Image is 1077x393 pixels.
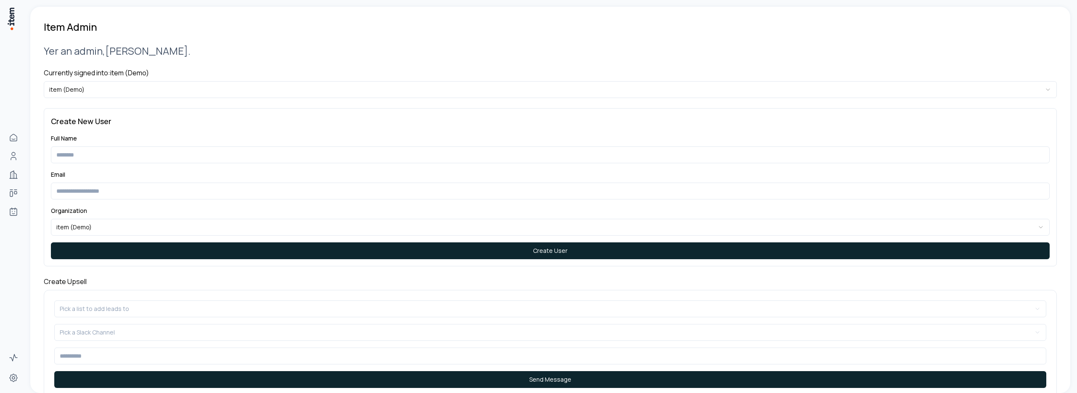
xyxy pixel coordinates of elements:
a: People [5,148,22,165]
label: Organization [51,207,87,215]
a: Deals [5,185,22,202]
h1: Item Admin [44,20,97,34]
h4: Create Upsell [44,276,1057,287]
a: Home [5,129,22,146]
h2: Yer an admin, [PERSON_NAME] . [44,44,1057,58]
h3: Create New User [51,115,1050,127]
label: Full Name [51,134,77,142]
h4: Currently signed into: item (Demo) [44,68,1057,78]
a: Companies [5,166,22,183]
button: Send Message [54,371,1046,388]
a: Settings [5,369,22,386]
a: Agents [5,203,22,220]
label: Email [51,170,65,178]
img: Item Brain Logo [7,7,15,31]
a: Activity [5,349,22,366]
button: Create User [51,242,1050,259]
